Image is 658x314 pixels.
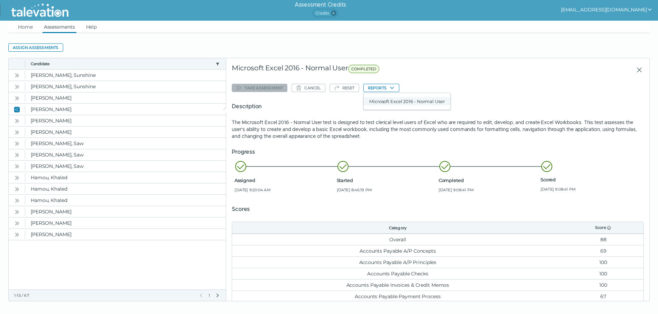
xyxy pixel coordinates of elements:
clr-dg-cell: [PERSON_NAME] [25,126,226,138]
cds-icon: Open [14,209,20,215]
span: 1 [208,293,211,298]
cds-icon: Open [14,152,20,158]
cds-icon: Open [14,221,20,226]
cds-icon: Open [14,175,20,181]
cds-icon: Open [14,73,20,78]
cds-icon: Open [14,198,20,203]
button: Open [13,162,21,170]
cds-icon: Open [14,118,20,124]
clr-dg-cell: [PERSON_NAME], Saw [25,149,226,160]
span: [DATE] 9:08:41 PM [439,187,538,193]
clr-dg-cell: [PERSON_NAME], Sunshine [25,81,226,92]
td: Accounts Payable Checks [232,268,563,279]
button: Open [13,128,21,136]
button: Reports [363,84,399,92]
p: The Microsoft Excel 2016 - Normal User test is designed to test clerical level users of Excel who... [232,119,644,140]
button: Open [13,139,21,148]
clr-dg-cell: [PERSON_NAME], Saw [25,138,226,149]
td: 67 [563,291,644,302]
th: Score [563,222,644,234]
cds-icon: Close [14,107,20,112]
button: Microsoft Excel 2016 - Normal User [364,97,450,105]
h5: Description [232,102,644,111]
span: Completed [439,178,538,183]
button: Cancel [292,84,325,92]
clr-dg-cell: [PERSON_NAME], Saw [25,161,226,172]
button: Close [631,64,644,76]
button: Open [13,219,21,227]
cds-icon: Open [14,232,20,237]
th: Category [232,222,563,234]
span: [DATE] 9:08:41 PM [541,186,640,192]
button: Open [13,82,21,91]
td: Overall [232,234,563,245]
button: Take assessment [232,84,287,92]
span: [DATE] 8:46:19 PM [337,187,436,193]
button: candidate filter [215,61,220,67]
cds-icon: Open [14,130,20,135]
a: Help [85,21,98,33]
cds-icon: Open [14,164,20,169]
span: Assigned [235,178,334,183]
cds-icon: Open [14,186,20,192]
span: Started [337,178,436,183]
cds-icon: Open [14,141,20,146]
button: Open [13,117,21,125]
button: Close [13,105,21,113]
span: Credits [313,9,338,17]
td: 69 [563,245,644,256]
button: Open [13,230,21,239]
clr-dg-cell: [PERSON_NAME] [25,92,226,103]
button: Candidate [31,61,213,67]
button: Open [13,185,21,193]
button: Open [13,207,21,216]
clr-dg-cell: [PERSON_NAME], Sunshine [25,70,226,81]
button: Open [13,173,21,182]
td: 100 [563,256,644,268]
span: Scored [541,177,640,182]
button: Open [13,71,21,79]
a: Assessments [42,21,76,33]
clr-dg-cell: [PERSON_NAME] [25,104,226,115]
clr-dg-cell: [PERSON_NAME] [25,229,226,240]
td: 100 [563,279,644,291]
td: Accounts Payable A/P Concepts [232,245,563,256]
button: Assign assessments [8,43,63,52]
div: 1-15 / 67 [14,293,194,298]
cds-icon: Open [14,84,20,90]
td: Accounts Payable A/P Principles [232,256,563,268]
cds-icon: Open [14,95,20,101]
td: 100 [563,268,644,279]
h6: Assessment Credits [295,1,346,9]
button: Open [13,151,21,159]
img: Talevation_Logo_Transparent_white.png [8,2,71,19]
td: Accounts Payable Payment Process [232,291,563,302]
td: 88 [563,234,644,245]
span: 4 [331,10,336,16]
h5: Scores [232,205,644,213]
clr-dg-cell: [PERSON_NAME] [25,217,226,229]
clr-dg-cell: Hamou, Khaled [25,172,226,183]
clr-dg-cell: Hamou, Khaled [25,195,226,206]
button: Open [13,94,21,102]
span: [DATE] 9:20:04 AM [235,187,334,193]
button: Previous Page [198,293,204,298]
button: Reset [330,84,359,92]
button: Next Page [215,293,220,298]
h5: Progress [232,148,644,156]
clr-dg-cell: Hamou, Khaled [25,183,226,194]
clr-dg-cell: [PERSON_NAME] [25,206,226,217]
clr-dg-cell: [PERSON_NAME] [25,115,226,126]
button: Open [13,196,21,204]
td: Accounts Payable Invoices & Credit Memos [232,279,563,291]
span: COMPLETED [348,65,380,73]
div: Microsoft Excel 2016 - Normal User [232,64,506,76]
button: show user actions [561,6,652,14]
a: Home [17,21,34,33]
